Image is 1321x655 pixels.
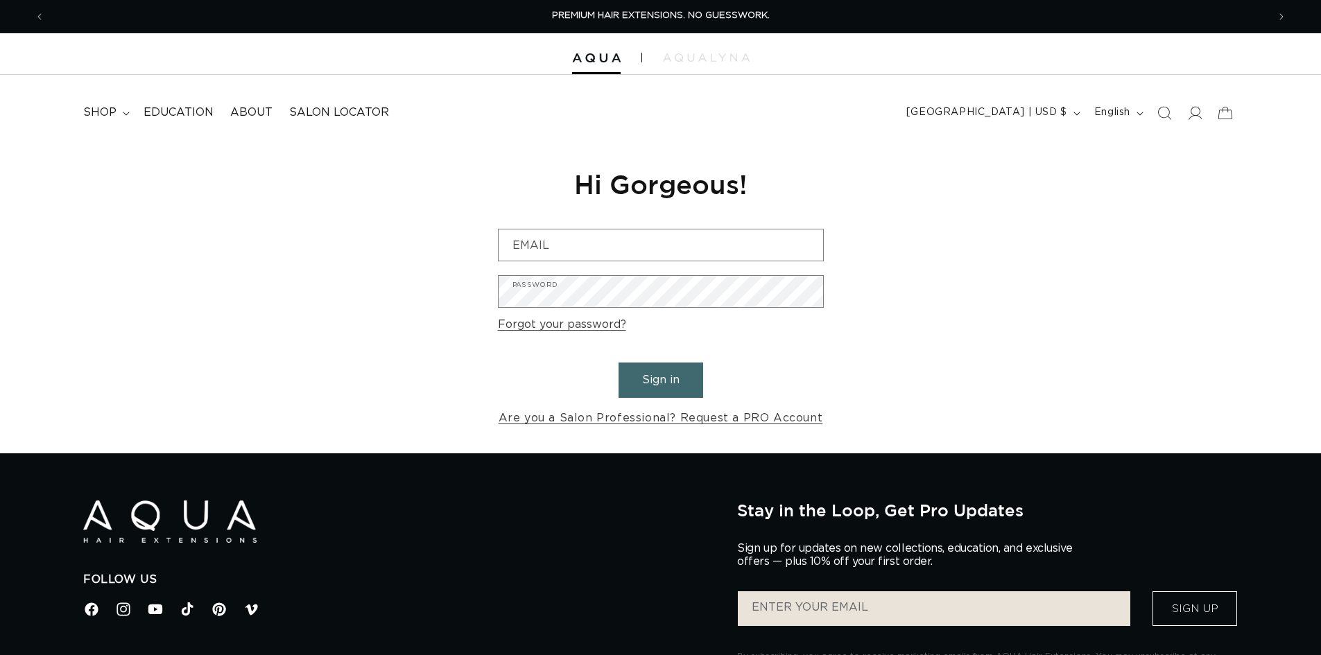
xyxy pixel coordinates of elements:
[663,53,750,62] img: aqualyna.com
[737,542,1084,568] p: Sign up for updates on new collections, education, and exclusive offers — plus 10% off your first...
[572,53,621,63] img: Aqua Hair Extensions
[737,500,1238,520] h2: Stay in the Loop, Get Pro Updates
[619,363,703,398] button: Sign in
[83,105,116,120] span: shop
[24,3,55,30] button: Previous announcement
[144,105,214,120] span: Education
[499,408,823,428] a: Are you a Salon Professional? Request a PRO Account
[1152,591,1237,626] button: Sign Up
[499,229,823,261] input: Email
[281,97,397,128] a: Salon Locator
[83,500,257,543] img: Aqua Hair Extensions
[498,167,824,201] h1: Hi Gorgeous!
[1149,98,1180,128] summary: Search
[1266,3,1297,30] button: Next announcement
[898,100,1086,126] button: [GEOGRAPHIC_DATA] | USD $
[222,97,281,128] a: About
[906,105,1067,120] span: [GEOGRAPHIC_DATA] | USD $
[738,591,1130,626] input: ENTER YOUR EMAIL
[1086,100,1149,126] button: English
[75,97,135,128] summary: shop
[230,105,273,120] span: About
[1094,105,1130,120] span: English
[552,11,770,20] span: PREMIUM HAIR EXTENSIONS. NO GUESSWORK.
[135,97,222,128] a: Education
[83,573,716,587] h2: Follow Us
[498,315,626,335] a: Forgot your password?
[289,105,389,120] span: Salon Locator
